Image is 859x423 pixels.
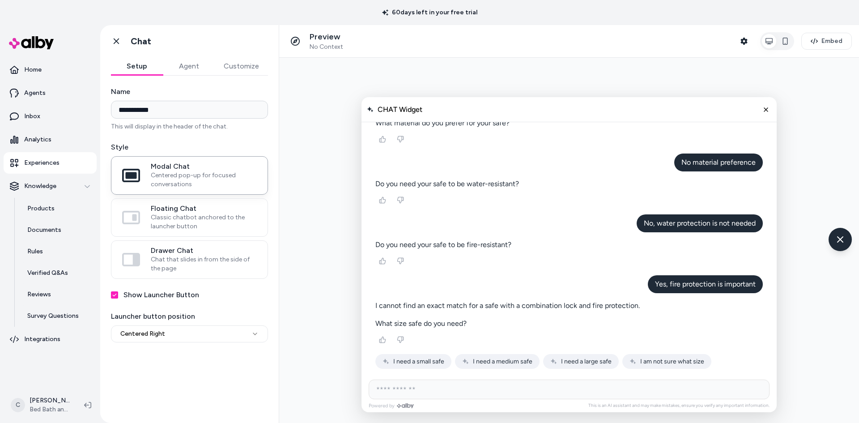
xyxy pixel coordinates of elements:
[377,8,483,17] p: 60 days left in your free trial
[18,219,97,241] a: Documents
[5,391,77,419] button: C[PERSON_NAME]Bed Bath and Beyond
[24,158,60,167] p: Experiences
[27,290,51,299] p: Reviews
[151,171,257,189] span: Centered pop-up for focused conversations
[163,57,215,75] button: Agent
[18,305,97,327] a: Survey Questions
[9,36,54,49] img: alby Logo
[24,135,51,144] p: Analytics
[821,37,842,46] span: Embed
[131,36,151,47] h1: Chat
[4,59,97,81] a: Home
[111,57,163,75] button: Setup
[111,311,268,322] label: Launcher button position
[24,89,46,98] p: Agents
[30,405,70,414] span: Bed Bath and Beyond
[151,255,257,273] span: Chat that slides in from the side of the page
[111,122,268,131] p: This will display in the header of the chat.
[4,329,97,350] a: Integrations
[24,335,60,344] p: Integrations
[123,290,199,300] label: Show Launcher Button
[18,262,97,284] a: Verified Q&As
[24,65,42,74] p: Home
[30,396,70,405] p: [PERSON_NAME]
[27,247,43,256] p: Rules
[24,182,56,191] p: Knowledge
[215,57,268,75] button: Customize
[4,129,97,150] a: Analytics
[151,246,257,255] span: Drawer Chat
[151,162,257,171] span: Modal Chat
[24,112,40,121] p: Inbox
[18,241,97,262] a: Rules
[4,152,97,174] a: Experiences
[151,213,257,231] span: Classic chatbot anchored to the launcher button
[111,86,268,97] label: Name
[801,33,852,50] button: Embed
[4,106,97,127] a: Inbox
[4,82,97,104] a: Agents
[151,204,257,213] span: Floating Chat
[11,398,25,412] span: C
[27,204,55,213] p: Products
[27,269,68,278] p: Verified Q&As
[18,198,97,219] a: Products
[310,32,343,42] p: Preview
[111,142,268,153] label: Style
[310,43,343,51] span: No Context
[27,226,61,235] p: Documents
[18,284,97,305] a: Reviews
[27,312,79,320] p: Survey Questions
[4,175,97,197] button: Knowledge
